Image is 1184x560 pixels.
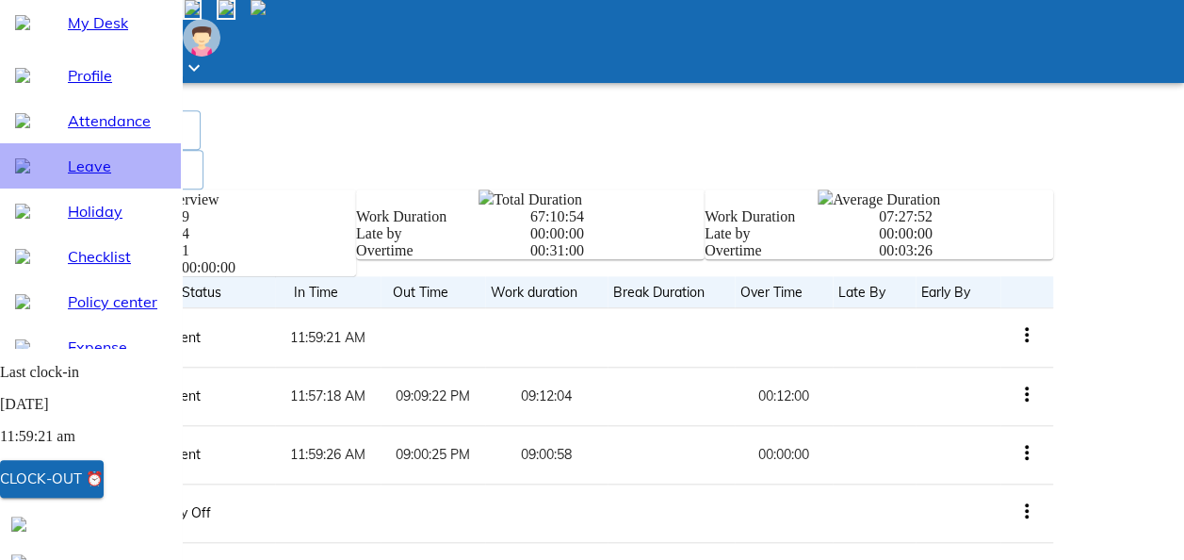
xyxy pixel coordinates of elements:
[530,242,705,259] div: 00:31:00
[740,281,827,304] span: Over Time
[182,225,356,242] div: 4
[613,281,729,304] span: Break Duration
[879,208,1053,225] div: 07:27:52
[275,367,381,425] td: 11:57:18 AM
[530,208,705,225] div: 67:10:54
[485,367,608,425] td: 09:12:04
[182,259,356,276] div: 00:00:00
[294,281,338,304] span: In Time
[182,208,356,225] div: 9
[921,281,970,304] span: Early By
[735,367,833,425] td: 00:12:00
[182,242,356,259] div: 1
[735,425,833,484] td: 00:00:00
[705,225,879,242] div: Late by
[381,425,485,484] td: 09:00:25 PM
[356,242,530,259] div: Overtime
[705,208,879,225] div: Work Duration
[275,308,381,367] td: 11:59:21 AM
[491,281,602,304] span: Work duration
[705,242,879,259] div: Overtime
[921,281,995,304] span: Early By
[294,281,363,304] span: In Time
[879,242,1053,259] div: 00:03:26
[530,225,705,242] div: 00:00:00
[356,225,530,242] div: Late by
[838,281,885,304] span: Late By
[833,191,940,207] span: Average Duration
[613,281,705,304] span: Break Duration
[381,367,485,425] td: 09:09:22 PM
[879,225,1053,242] div: 00:00:00
[275,425,381,484] td: 11:59:26 AM
[818,189,833,205] img: clock-time-16px.ef8c237e.svg
[838,281,910,304] span: Late By
[485,425,608,484] td: 09:00:58
[491,281,577,304] span: Work duration
[393,281,448,304] span: Out Time
[393,281,473,304] span: Out Time
[356,208,530,225] div: Work Duration
[494,191,582,207] span: Total Duration
[183,19,220,57] img: Employee
[159,191,219,207] span: Overview
[478,189,494,205] img: clock-time-16px.ef8c237e.svg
